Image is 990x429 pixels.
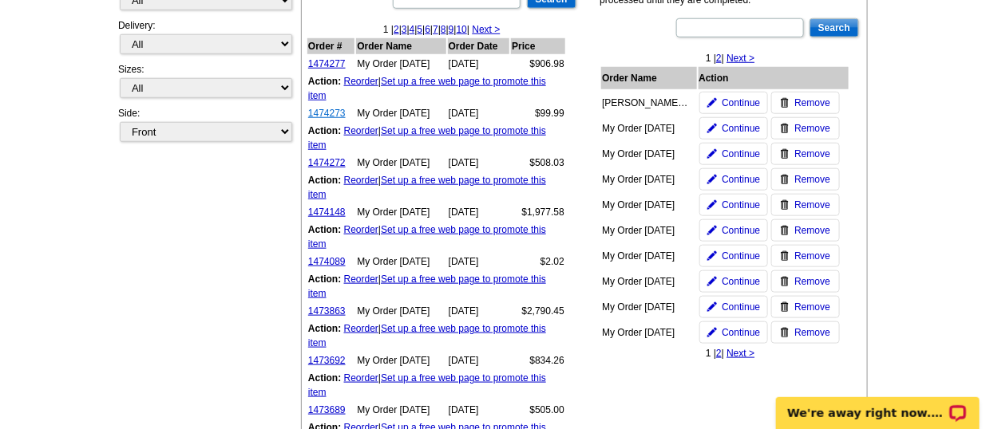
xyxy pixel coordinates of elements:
a: Set up a free web page to promote this item [308,224,546,250]
a: Continue [699,168,768,191]
a: 1474148 [308,207,346,218]
a: Reorder [344,372,378,384]
a: Reorder [344,323,378,334]
a: Continue [699,296,768,318]
img: trashcan-icon.gif [780,200,790,210]
a: Reorder [344,125,378,136]
div: My Order [DATE] [602,300,690,314]
div: My Order [DATE] [602,198,690,212]
a: Reorder [344,76,378,87]
span: Sammy M - Biz and Contact Card Order [602,97,746,108]
img: pencil-icon.gif [707,175,717,184]
img: pencil-icon.gif [707,124,717,133]
th: Action [699,67,849,89]
a: Set up a free web page to promote this item [308,372,546,398]
a: Next > [727,348,754,359]
span: Remove [794,96,830,110]
img: pencil-icon.gif [707,302,717,312]
img: pencil-icon.gif [707,277,717,286]
a: 7 [433,24,438,35]
a: 9 [449,24,454,35]
b: Action: [308,76,341,87]
div: My Order [DATE] [602,325,690,340]
td: | [307,222,565,252]
img: trashcan-icon.gif [780,98,790,108]
span: Continue [722,325,760,340]
div: Side: [118,106,291,144]
a: Set up a free web page to promote this item [308,323,546,348]
img: trashcan-icon.gif [780,175,790,184]
a: 2 [394,24,399,35]
span: Continue [722,274,760,289]
a: Set up a free web page to promote this item [308,76,546,101]
td: $2.02 [511,254,565,270]
div: Delivery: [118,18,291,62]
td: My Order [DATE] [356,254,445,270]
span: Remove [794,223,830,238]
input: Search [810,18,859,37]
span: Continue [722,121,760,136]
span: Continue [722,249,760,263]
b: Action: [308,274,341,285]
a: 1473689 [308,404,346,415]
a: 6 [425,24,430,35]
a: Continue [699,245,768,267]
th: Order # [307,38,354,54]
b: Action: [308,372,341,384]
a: Continue [699,270,768,293]
a: 1474273 [308,108,346,119]
img: trashcan-icon.gif [780,226,790,235]
div: My Order [DATE] [602,249,690,263]
div: My Order [DATE] [602,147,690,161]
a: 1474277 [308,58,346,69]
td: $505.00 [511,402,565,418]
span: Continue [722,198,760,212]
td: $834.26 [511,352,565,368]
td: My Order [DATE] [356,204,445,220]
img: trashcan-icon.gif [780,277,790,286]
a: 8 [441,24,446,35]
td: My Order [DATE] [356,402,445,418]
img: pencil-icon.gif [707,226,717,235]
th: Price [511,38,565,54]
td: My Order [DATE] [356,155,445,171]
div: My Order [DATE] [602,121,690,136]
td: | [307,123,565,153]
td: | [307,271,565,301]
a: 2 [716,53,722,64]
span: Continue [722,300,760,314]
span: Remove [794,172,830,187]
span: Remove [794,249,830,263]
td: $906.98 [511,56,565,72]
td: [DATE] [448,204,510,220]
a: Continue [699,117,768,140]
th: Order Name [601,67,697,89]
a: 1474272 [308,157,346,168]
a: Next > [472,24,500,35]
a: 2 [716,348,722,359]
img: trashcan-icon.gif [780,328,790,337]
div: 1 | | [600,346,861,360]
td: [DATE] [448,402,510,418]
a: Reorder [344,274,378,285]
a: 5 [418,24,423,35]
td: | [307,321,565,351]
span: Remove [794,198,830,212]
b: Action: [308,224,341,235]
div: My Order [DATE] [602,274,690,289]
td: [DATE] [448,303,510,319]
span: Remove [794,274,830,289]
a: Continue [699,321,768,344]
td: My Order [DATE] [356,352,445,368]
img: pencil-icon.gif [707,149,717,159]
a: 1474089 [308,256,346,267]
iframe: LiveChat chat widget [766,379,990,429]
a: 3 [402,24,407,35]
span: Remove [794,147,830,161]
img: trashcan-icon.gif [780,302,790,312]
img: pencil-icon.gif [707,98,717,108]
td: | [307,370,565,400]
a: Set up a free web page to promote this item [308,274,546,299]
img: pencil-icon.gif [707,251,717,261]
